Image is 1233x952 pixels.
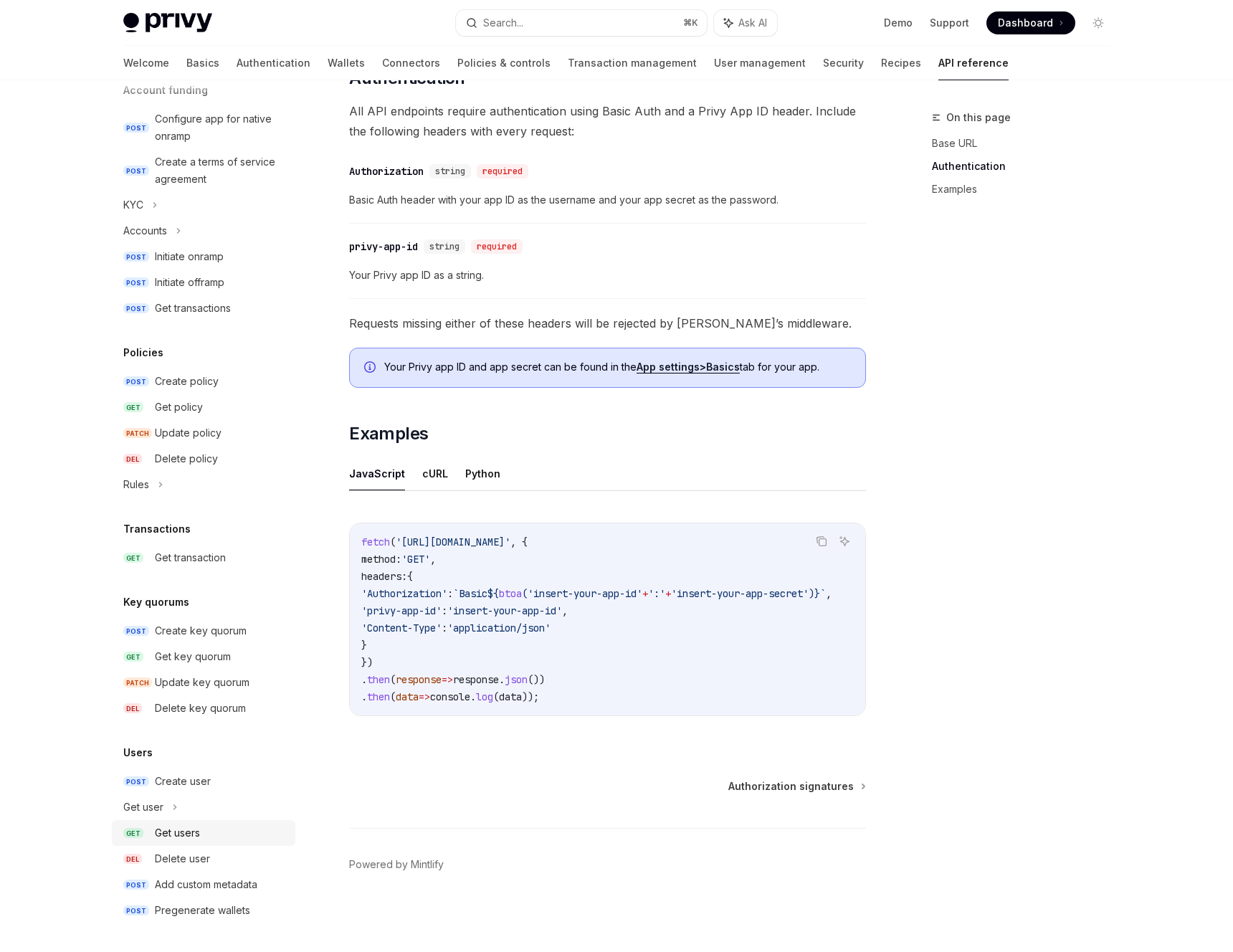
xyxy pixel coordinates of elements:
[123,854,142,865] span: DEL
[155,110,287,145] div: Configure app for native onramp
[367,673,390,686] span: then
[390,673,396,686] span: (
[361,656,373,669] span: })
[528,587,642,600] span: 'insert-your-app-id'
[820,587,826,600] span: `
[112,820,295,846] a: GETGet users
[930,16,969,30] a: Support
[835,532,854,551] button: Ask AI
[465,457,500,490] button: Python
[123,652,143,662] span: GET
[123,222,167,239] div: Accounts
[884,16,913,30] a: Demo
[453,587,487,600] span: `Basic
[998,16,1053,30] span: Dashboard
[568,46,697,80] a: Transaction management
[112,446,295,472] a: DELDelete policy
[477,164,528,178] div: required
[384,360,851,374] span: Your Privy app ID and app secret can be found in the tab for your app.
[112,644,295,670] a: GETGet key quorum
[826,587,832,600] span: ,
[1087,11,1110,34] button: Toggle dark mode
[493,690,499,703] span: (
[123,476,149,493] div: Rules
[155,274,224,291] div: Initiate offramp
[155,824,200,842] div: Get users
[123,594,189,611] h5: Key quorums
[946,109,1011,126] span: On this page
[112,768,295,794] a: POSTCreate user
[476,690,493,703] span: log
[442,673,453,686] span: =>
[155,622,247,639] div: Create key quorum
[155,153,287,188] div: Create a terms of service agreement
[361,570,407,583] span: headers:
[112,545,295,571] a: GETGet transaction
[728,779,865,794] a: Authorization signatures
[112,149,295,192] a: POSTCreate a terms of service agreement
[123,880,149,890] span: POST
[382,46,440,80] a: Connectors
[123,828,143,839] span: GET
[349,191,866,209] span: Basic Auth header with your app ID as the username and your app secret as the password.
[812,532,831,551] button: Copy the contents from the code block
[637,361,740,373] a: App settings>Basics
[637,361,700,373] strong: App settings
[112,898,295,923] a: POSTPregenerate wallets
[112,295,295,321] a: POSTGet transactions
[364,361,379,376] svg: Info
[155,549,226,566] div: Get transaction
[442,622,447,634] span: :
[419,690,430,703] span: =>
[237,46,310,80] a: Authentication
[155,450,218,467] div: Delete policy
[430,553,436,566] span: ,
[361,639,367,652] span: }
[123,799,163,816] div: Get user
[112,394,295,420] a: GETGet policy
[123,428,152,439] span: PATCH
[814,587,820,600] span: }
[112,872,295,898] a: POSTAdd custom metadata
[471,239,523,254] div: required
[112,670,295,695] a: PATCHUpdate key quorum
[123,744,153,761] h5: Users
[123,303,149,314] span: POST
[123,553,143,563] span: GET
[938,46,1009,80] a: API reference
[367,690,390,703] span: then
[881,46,921,80] a: Recipes
[429,241,460,252] span: string
[123,344,163,361] h5: Policies
[123,46,169,80] a: Welcome
[522,690,539,703] span: ));
[728,779,854,794] span: Authorization signatures
[453,673,499,686] span: response
[155,773,211,790] div: Create user
[505,673,528,686] span: json
[361,553,401,566] span: method:
[487,587,499,600] span: ${
[155,373,219,390] div: Create policy
[435,166,465,177] span: string
[447,622,551,634] span: 'application/json'
[361,587,447,600] span: 'Authorization'
[123,277,149,288] span: POST
[123,166,149,176] span: POST
[155,700,246,717] div: Delete key quorum
[123,196,143,214] div: KYC
[123,252,149,262] span: POST
[457,46,551,80] a: Policies & controls
[442,604,447,617] span: :
[112,420,295,446] a: PATCHUpdate policy
[671,587,809,600] span: 'insert-your-app-secret'
[809,587,814,600] span: )
[155,300,231,317] div: Get transactions
[361,622,442,634] span: 'Content-Type'
[390,690,396,703] span: (
[361,604,442,617] span: 'privy-app-id'
[112,846,295,872] a: DELDelete user
[499,673,505,686] span: .
[112,270,295,295] a: POSTInitiate offramp
[123,454,142,465] span: DEL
